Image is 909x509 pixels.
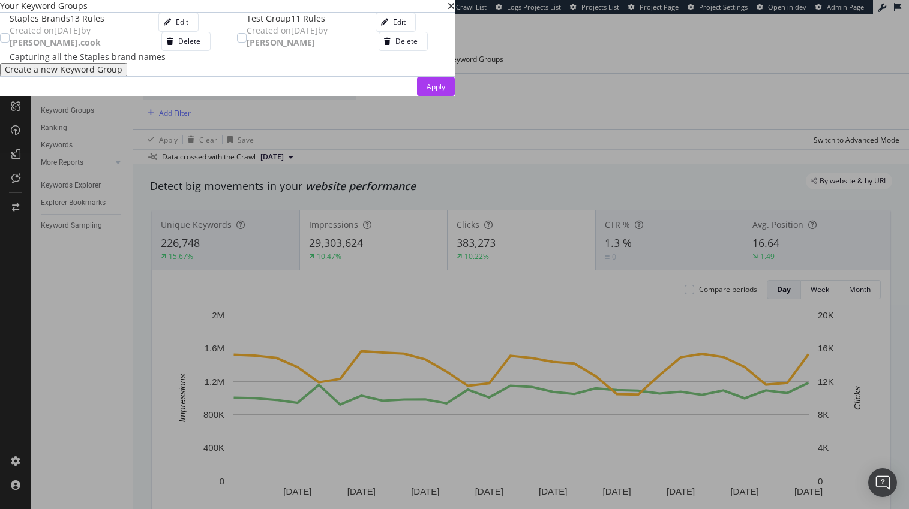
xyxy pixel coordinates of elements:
span: Created on [DATE] by [247,25,328,48]
button: Apply [417,77,455,96]
div: Capturing all the Staples brand names [10,51,237,63]
b: [PERSON_NAME] [247,37,315,48]
button: Delete [161,32,211,51]
div: Edit [393,17,406,27]
div: 11 Rules [291,13,325,25]
div: Open Intercom Messenger [868,468,897,497]
div: Delete [178,36,200,46]
b: [PERSON_NAME].cook [10,37,101,48]
div: Test Group [247,13,291,25]
div: Delete [395,36,418,46]
div: 13 Rules [70,13,104,25]
div: Create a new Keyword Group [5,65,122,74]
button: Delete [379,32,428,51]
div: Staples Brands [10,13,70,25]
button: Edit [376,13,416,32]
button: Edit [158,13,199,32]
div: Edit [176,17,188,27]
span: Created on [DATE] by [10,25,101,48]
div: Apply [427,82,445,92]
